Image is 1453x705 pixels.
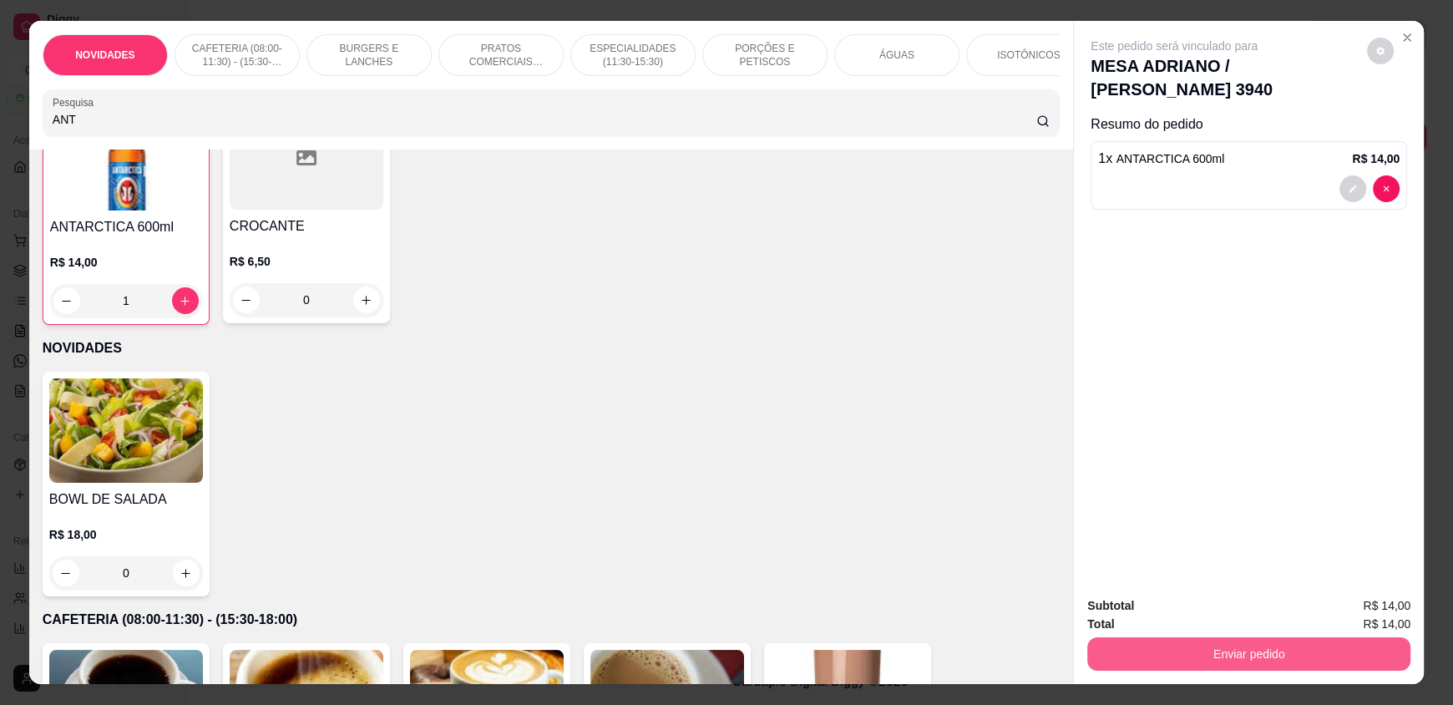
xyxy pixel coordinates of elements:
[49,378,203,483] img: product-image
[43,338,1060,358] p: NOVIDADES
[1098,149,1224,169] p: 1 x
[53,560,79,586] button: decrease-product-quantity
[1394,24,1420,51] button: Close
[189,42,286,68] p: CAFETERIA (08:00-11:30) - (15:30-18:00)
[230,216,383,236] h4: CROCANTE
[1339,175,1366,202] button: decrease-product-quantity
[43,610,1060,630] p: CAFETERIA (08:00-11:30) - (15:30-18:00)
[1087,637,1410,671] button: Enviar pedido
[1367,38,1394,64] button: decrease-product-quantity
[53,95,99,109] label: Pesquisa
[233,287,260,313] button: decrease-product-quantity
[53,111,1037,128] input: Pesquisa
[50,106,202,210] img: product-image
[1087,599,1134,612] strong: Subtotal
[50,217,202,237] h4: ANTARCTICA 600ml
[75,48,134,62] p: NOVIDADES
[230,253,383,270] p: R$ 6,50
[49,489,203,510] h4: BOWL DE SALADA
[1352,150,1400,167] p: R$ 14,00
[1373,175,1400,202] button: decrease-product-quantity
[50,254,202,271] p: R$ 14,00
[353,287,380,313] button: increase-product-quantity
[53,287,80,314] button: decrease-product-quantity
[49,526,203,543] p: R$ 18,00
[879,48,914,62] p: ÁGUAS
[1363,615,1410,633] span: R$ 14,00
[172,287,199,314] button: increase-product-quantity
[321,42,418,68] p: BURGERS E LANCHES
[1087,617,1114,631] strong: Total
[173,560,200,586] button: increase-product-quantity
[1091,38,1360,54] p: Este pedido será vinculado para
[585,42,681,68] p: ESPECIALIDADES (11:30-15:30)
[1363,596,1410,615] span: R$ 14,00
[716,42,813,68] p: PORÇÕES E PETISCOS
[997,48,1060,62] p: ISOTÔNICOS
[1091,114,1407,134] p: Resumo do pedido
[1116,152,1225,165] span: ANTARCTICA 600ml
[453,42,549,68] p: PRATOS COMERCIAIS (11:30-15:30)
[1091,54,1360,101] p: MESA ADRIANO / [PERSON_NAME] 3940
